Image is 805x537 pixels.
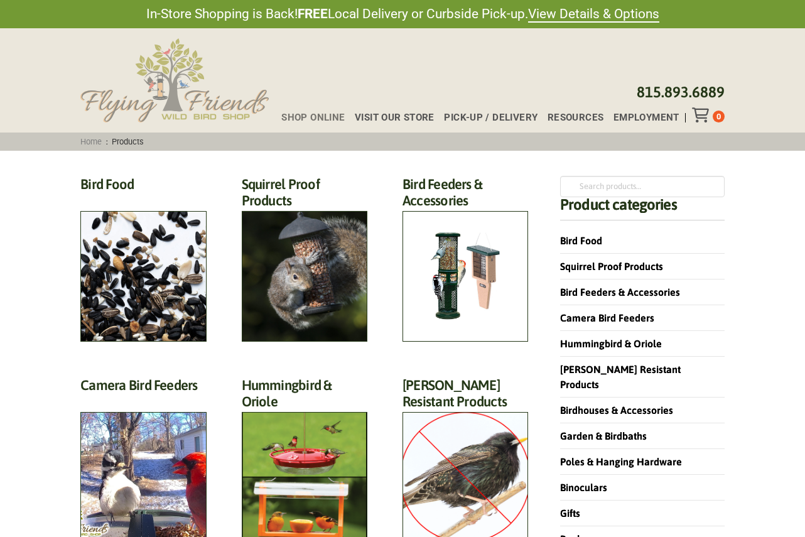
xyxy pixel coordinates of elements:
[403,176,528,342] a: Visit product category Bird Feeders & Accessories
[77,137,106,146] a: Home
[528,6,659,23] a: View Details & Options
[80,176,206,199] h2: Bird Food
[692,107,713,122] div: Toggle Off Canvas Content
[560,430,647,442] a: Garden & Birdbaths
[403,176,528,216] h2: Bird Feeders & Accessories
[560,197,725,220] h4: Product categories
[603,113,679,122] a: Employment
[560,261,663,272] a: Squirrel Proof Products
[637,84,725,100] a: 815.893.6889
[613,113,679,122] span: Employment
[560,404,673,416] a: Birdhouses & Accessories
[80,38,269,122] img: Flying Friends Wild Bird Shop Logo
[560,176,725,197] input: Search products…
[403,377,528,417] h2: [PERSON_NAME] Resistant Products
[80,377,206,400] h2: Camera Bird Feeders
[281,113,345,122] span: Shop Online
[560,312,654,323] a: Camera Bird Feeders
[538,113,603,122] a: Resources
[560,364,681,390] a: [PERSON_NAME] Resistant Products
[146,5,659,23] span: In-Store Shopping is Back! Local Delivery or Curbside Pick-up.
[560,235,602,246] a: Bird Food
[444,113,538,122] span: Pick-up / Delivery
[560,507,580,519] a: Gifts
[271,113,345,122] a: Shop Online
[242,377,367,417] h2: Hummingbird & Oriole
[548,113,603,122] span: Resources
[716,112,721,121] span: 0
[77,137,148,146] span: :
[242,176,367,342] a: Visit product category Squirrel Proof Products
[434,113,537,122] a: Pick-up / Delivery
[298,6,328,21] strong: FREE
[560,456,682,467] a: Poles & Hanging Hardware
[345,113,434,122] a: Visit Our Store
[242,176,367,216] h2: Squirrel Proof Products
[355,113,435,122] span: Visit Our Store
[108,137,148,146] span: Products
[560,286,680,298] a: Bird Feeders & Accessories
[80,176,206,342] a: Visit product category Bird Food
[560,482,607,493] a: Binoculars
[560,338,662,349] a: Hummingbird & Oriole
